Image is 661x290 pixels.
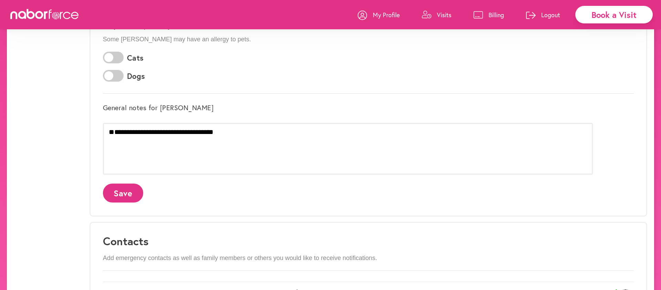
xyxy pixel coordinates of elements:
[103,104,214,112] label: General notes for [PERSON_NAME]
[103,36,634,43] p: Some [PERSON_NAME] may have an allergy to pets.
[575,6,653,23] div: Book a Visit
[422,4,451,25] a: Visits
[127,72,145,81] label: Dogs
[103,21,204,30] label: Do you have pets in your home?
[437,11,451,19] p: Visits
[358,4,400,25] a: My Profile
[373,11,400,19] p: My Profile
[103,184,143,203] button: Save
[526,4,560,25] a: Logout
[541,11,560,19] p: Logout
[103,255,634,262] p: Add emergency contacts as well as family members or others you would like to receive notifications.
[127,53,144,62] label: Cats
[489,11,504,19] p: Billing
[473,4,504,25] a: Billing
[103,235,634,248] h3: Contacts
